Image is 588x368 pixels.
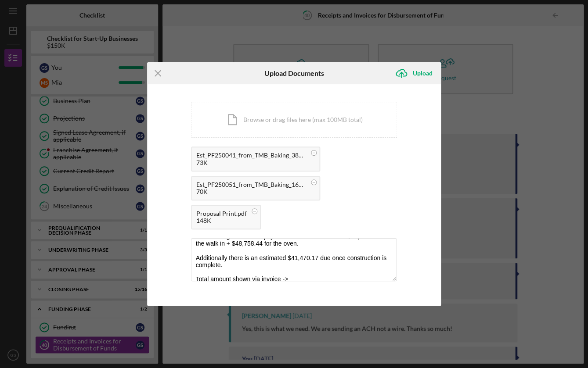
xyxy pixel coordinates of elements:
[196,210,247,217] div: Proposal Print.pdf
[390,64,441,82] button: Upload
[196,188,306,195] div: 70K
[196,159,306,166] div: 73K
[191,238,397,281] textarea: Hi [PERSON_NAME]. Attached are the invoices for outstanding equipment and construction costs. I h...
[412,64,432,82] div: Upload
[196,217,247,224] div: 148K
[264,69,324,77] h6: Upload Documents
[196,152,306,159] div: Est_PF250041_from_TMB_Baking_3896.pdf
[196,181,306,188] div: Est_PF250051_from_TMB_Baking_16560.pdf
